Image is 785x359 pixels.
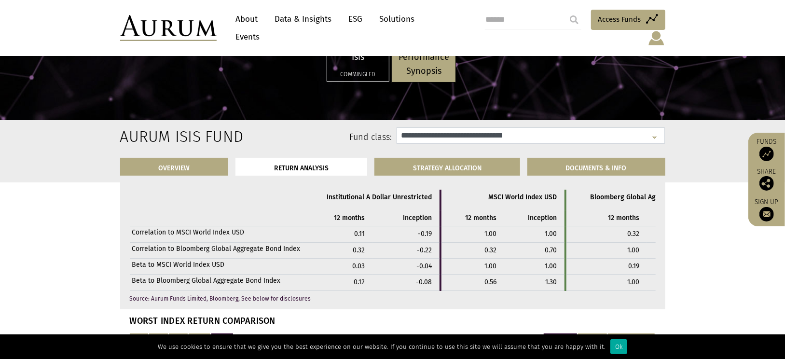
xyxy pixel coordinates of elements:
td: 0.12 [303,275,372,290]
img: account-icon.svg [647,30,665,46]
td: 0.32 [565,226,647,242]
button: 5Y [169,333,188,345]
img: Sign up to our newsletter [759,207,774,221]
a: Data & Insights [270,10,337,28]
button: Bonds [578,333,607,345]
button: Equities [544,333,577,345]
th: 12 months [303,210,372,226]
strong: WORST INDEX RETURN COMPARISON [130,316,275,326]
th: Inception [504,210,565,226]
td: -0.22 [372,242,441,258]
a: STRATEGY ALLOCATION [374,158,520,176]
td: 1.30 [504,275,565,290]
td: 1.00 [647,242,726,258]
th: Institutional A Dollar Unrestricted [303,190,441,210]
td: 0.56 [441,275,504,290]
td: -0.04 [372,258,441,274]
td: 1.00 [504,226,565,242]
a: DOCUMENTS & INFO [527,158,665,176]
th: 12 months [441,210,504,226]
a: ESG [344,10,368,28]
a: Solutions [375,10,420,28]
button: 10Y [189,333,210,345]
a: Sign up [753,198,780,221]
td: 0.37 [647,258,726,274]
td: 0.70 [504,242,565,258]
td: 1.00 [565,242,647,258]
a: About [231,10,263,28]
td: 0.32 [303,242,372,258]
th: Correlation to MSCI World Index USD [130,226,303,242]
a: Access Funds [591,10,665,30]
td: 0.19 [565,258,647,274]
td: 0.11 [303,226,372,242]
button: Hedge Funds [608,333,655,345]
div: Share [753,168,780,191]
button: 1Y [130,333,148,345]
button: ALL [211,333,233,345]
img: Aurum [120,15,217,41]
td: -0.08 [372,275,441,290]
td: 1.00 [647,275,726,290]
th: Inception [372,210,441,226]
p: Performance Synopsis [399,50,449,78]
th: Inception [647,210,726,226]
td: 1.00 [441,258,504,274]
td: 0.32 [441,242,504,258]
th: MSCI World Index USD [441,190,565,210]
p: Source: Aurum Funds Limited, Bloomberg, See below for disclosures [130,296,656,302]
span: Access Funds [598,14,641,25]
h2: Aurum Isis Fund [120,127,199,146]
th: Bloomberg Global Aggregate Bond Index [565,190,726,210]
input: Submit [565,10,584,29]
td: 0.03 [303,258,372,274]
p: Isis [333,50,383,64]
td: 1.00 [504,258,565,274]
th: Beta to Bloomberg Global Aggregate Bond Index [130,275,303,290]
th: 12 months [565,210,647,226]
img: Share this post [759,176,774,191]
td: -0.19 [372,226,441,242]
a: Funds [753,138,780,161]
td: 0.70 [647,226,726,242]
img: Access Funds [759,147,774,161]
div: Ok [610,339,627,354]
td: 1.00 [441,226,504,242]
th: Correlation to Bloomberg Global Aggregate Bond Index [130,242,303,258]
label: Fund class: [213,131,392,144]
h5: Commingled [333,71,383,77]
button: 3Y [149,333,168,345]
a: Events [231,28,260,46]
td: 1.00 [565,275,647,290]
th: Beta to MSCI World Index USD [130,258,303,274]
a: OVERVIEW [120,158,229,176]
